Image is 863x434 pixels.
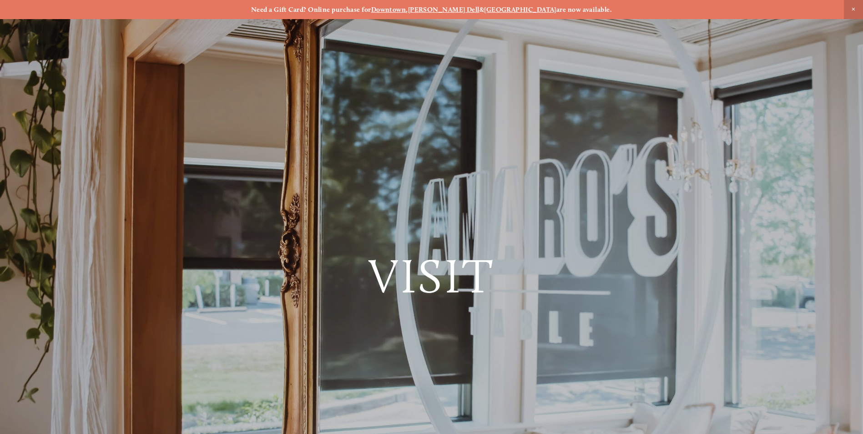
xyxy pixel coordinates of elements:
[251,5,371,14] strong: Need a Gift Card? Online purchase for
[368,247,495,305] span: Visit
[371,5,406,14] a: Downtown
[479,5,484,14] strong: &
[406,5,408,14] strong: ,
[408,5,479,14] a: [PERSON_NAME] Dell
[556,5,612,14] strong: are now available.
[484,5,556,14] a: [GEOGRAPHIC_DATA]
